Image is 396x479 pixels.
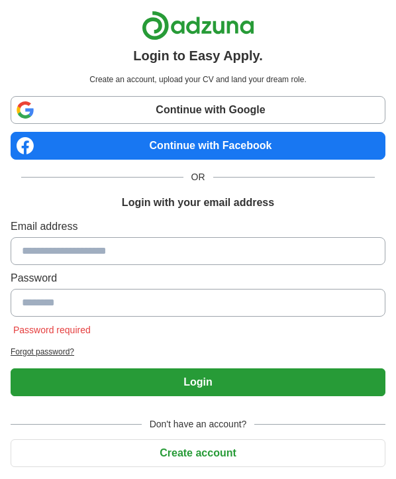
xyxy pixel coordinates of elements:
[11,368,385,396] button: Login
[11,439,385,467] button: Create account
[133,46,263,66] h1: Login to Easy Apply.
[11,132,385,160] a: Continue with Facebook
[11,270,385,286] label: Password
[11,325,93,335] span: Password required
[11,447,385,458] a: Create account
[11,219,385,235] label: Email address
[142,11,254,40] img: Adzuna logo
[11,346,385,358] a: Forgot password?
[183,170,213,184] span: OR
[11,96,385,124] a: Continue with Google
[142,417,255,431] span: Don't have an account?
[122,195,274,211] h1: Login with your email address
[13,74,383,85] p: Create an account, upload your CV and land your dream role.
